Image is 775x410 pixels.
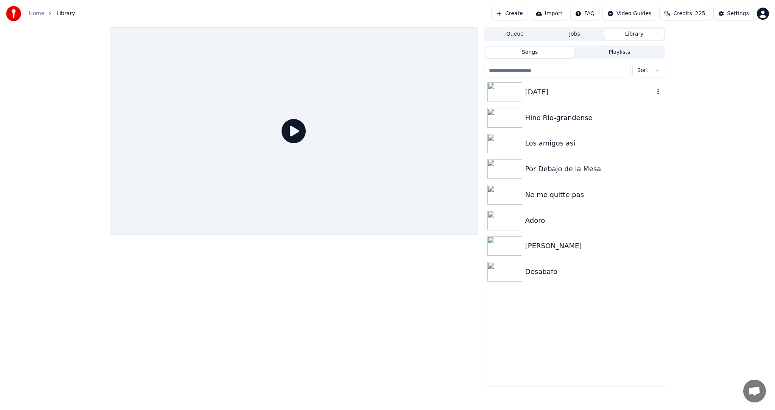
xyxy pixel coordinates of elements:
button: Queue [485,29,545,40]
button: Playlists [574,47,664,58]
button: Credits225 [659,7,710,20]
img: youka [6,6,21,21]
button: Video Guides [602,7,656,20]
div: Ne me quitte pas [525,189,662,200]
div: Los amigos asi [525,138,662,149]
div: Adoro [525,215,662,226]
button: Songs [485,47,575,58]
div: Por Debajo de la Mesa [525,164,662,174]
button: Create [491,7,528,20]
button: Import [531,7,567,20]
button: Library [604,29,664,40]
nav: breadcrumb [29,10,75,17]
button: FAQ [570,7,599,20]
span: Sort [637,67,648,74]
div: Settings [727,10,749,17]
div: [PERSON_NAME] [525,241,662,251]
span: Credits [673,10,692,17]
div: Desabafo [525,266,662,277]
button: Settings [713,7,754,20]
div: [DATE] [525,87,654,97]
button: Jobs [545,29,605,40]
a: Open chat [743,380,766,402]
div: Hino Rio-grandense [525,113,662,123]
a: Home [29,10,44,17]
span: 225 [695,10,705,17]
span: Library [56,10,75,17]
